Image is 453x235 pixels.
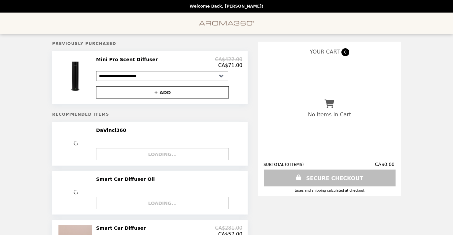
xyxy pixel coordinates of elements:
[57,57,95,94] img: Mini Pro Scent Diffuser
[96,71,228,81] select: Select a product variant
[375,162,396,167] span: CA$0.00
[96,176,157,182] h2: Smart Car Diffuser Oil
[96,127,129,133] h2: DaVinci360
[263,189,396,192] div: Taxes and Shipping calculated at checkout
[308,111,351,118] p: No Items In Cart
[341,48,349,56] span: 0
[199,17,254,30] img: Brand Logo
[215,57,242,62] p: CA$422.00
[218,62,242,68] p: CA$71.00
[215,225,242,231] p: CA$281.00
[52,112,248,117] h5: Recommended Items
[310,49,340,55] span: YOUR CART
[96,225,149,231] h2: Smart Car Diffuser
[52,41,248,46] h5: Previously Purchased
[96,86,229,98] button: + ADD
[96,57,160,62] h2: Mini Pro Scent Diffuser
[285,162,304,167] span: ( 0 ITEMS )
[190,4,263,9] p: Welcome Back, [PERSON_NAME]!
[263,162,285,167] span: SUBTOTAL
